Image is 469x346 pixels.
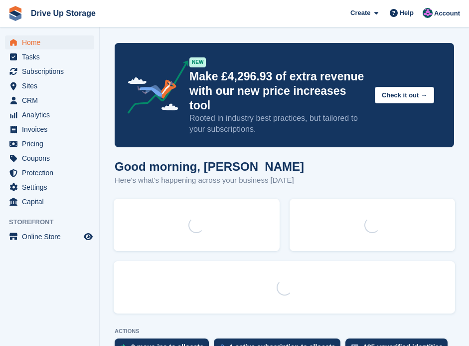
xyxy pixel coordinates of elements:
img: Andy [423,8,433,18]
a: menu [5,122,94,136]
a: menu [5,166,94,180]
div: NEW [189,57,206,67]
h1: Good morning, [PERSON_NAME] [115,160,304,173]
a: menu [5,108,94,122]
button: Check it out → [375,87,434,103]
a: menu [5,93,94,107]
span: Sites [22,79,82,93]
span: Capital [22,195,82,209]
span: Home [22,35,82,49]
span: Create [350,8,370,18]
span: Analytics [22,108,82,122]
a: menu [5,50,94,64]
a: menu [5,35,94,49]
span: Pricing [22,137,82,151]
span: Settings [22,180,82,194]
span: Subscriptions [22,64,82,78]
p: ACTIONS [115,328,454,335]
a: Drive Up Storage [27,5,100,21]
span: Storefront [9,217,99,227]
span: Coupons [22,151,82,165]
span: Tasks [22,50,82,64]
span: Invoices [22,122,82,136]
a: menu [5,230,94,244]
a: menu [5,137,94,151]
p: Rooted in industry best practices, but tailored to your subscriptions. [189,113,367,135]
p: Make £4,296.93 of extra revenue with our new price increases tool [189,69,367,113]
span: CRM [22,93,82,107]
span: Protection [22,166,82,180]
img: stora-icon-8386f47178a22dfd0bd8f6a31ec36ba5ce8667c1dd55bd0f319d3a0aa187defe.svg [8,6,23,21]
a: menu [5,151,94,165]
a: Preview store [82,231,94,243]
span: Account [434,8,460,18]
img: price-adjustments-announcement-icon-8257ccfd72463d97f412b2fc003d46551f7dbcb40ab6d574587a9cd5c0d94... [119,60,189,117]
a: menu [5,195,94,209]
a: menu [5,64,94,78]
span: Help [400,8,414,18]
span: Online Store [22,230,82,244]
p: Here's what's happening across your business [DATE] [115,175,304,186]
a: menu [5,180,94,194]
a: menu [5,79,94,93]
